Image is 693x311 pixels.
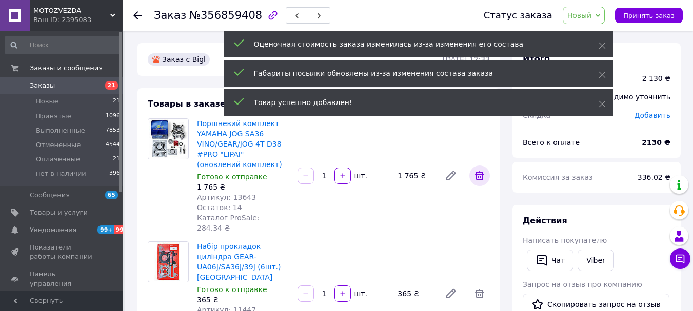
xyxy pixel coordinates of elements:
[36,155,80,164] span: Оплаченные
[113,97,120,106] span: 21
[36,126,85,135] span: Выполненные
[578,250,613,271] a: Viber
[197,193,256,201] span: Артикул: 13643
[469,283,490,304] span: Удалить
[148,99,242,109] span: Товары в заказе (2)
[197,119,282,169] a: Поршневий комплект YAMAHA JOG SA36 VINO/GEAR/JOG 4T D38 #PRO "LIPAI" (оновлений комплект)
[197,214,259,232] span: Каталог ProSale: 284.34 ₴
[109,169,120,178] span: 396
[30,225,76,235] span: Уведомления
[114,225,131,234] span: 99+
[352,288,368,299] div: шт.
[105,81,118,90] span: 21
[197,203,242,212] span: Остаток: 14
[197,182,289,192] div: 1 765 ₴
[33,6,110,15] span: MOTOZVEZDA
[469,165,490,186] span: Удалить
[441,283,461,304] a: Редактировать
[484,10,552,20] div: Статус заказа
[581,86,677,108] div: Необходимо уточнить
[638,173,670,181] span: 336.02 ₴
[615,8,683,23] button: Принять заказ
[149,119,188,159] img: Поршневий комплект YAMAHA JOG SA36 VINO/GEAR/JOG 4T D38 #PRO "LIPAI" (оновлений комплект)
[197,242,281,281] a: Набір прокладок циліндра GEAR-UA06J/SA36J/39J (6шт.) [GEOGRAPHIC_DATA]
[189,9,262,22] span: №356859408
[30,191,70,200] span: Сообщения
[33,15,123,25] div: Ваш ID: 2395083
[623,12,675,19] span: Принять заказ
[30,208,88,217] span: Товары и услуги
[523,216,567,225] span: Действия
[393,286,437,301] div: 365 ₴
[106,140,120,150] span: 4544
[523,173,593,181] span: Комиссия за заказ
[36,169,86,178] span: нет в наличии
[254,39,573,49] div: Оценочная стоимость заказа изменилась из-за изменения его состава
[197,295,289,305] div: 365 ₴
[567,11,592,19] span: Новый
[36,97,58,106] span: Новые
[197,285,267,294] span: Готово к отправке
[523,280,642,288] span: Запрос на отзыв про компанию
[635,111,670,119] span: Добавить
[5,36,121,54] input: Поиск
[106,126,120,135] span: 7853
[105,191,118,199] span: 65
[133,10,142,20] div: Вернуться назад
[523,111,550,119] span: Скидка
[642,73,670,84] div: 2 130 ₴
[30,243,95,261] span: Показатели работы компании
[148,53,210,66] div: Заказ с Bigl
[670,248,690,269] button: Чат с покупателем
[527,250,573,271] button: Чат
[254,97,573,108] div: Товар успешно добавлен!
[642,138,670,147] b: 2130 ₴
[352,171,368,181] div: шт.
[30,64,103,73] span: Заказы и сообщения
[106,112,120,121] span: 1096
[113,155,120,164] span: 21
[254,68,573,78] div: Габариты посылки обновлены из-за изменения состава заказа
[30,81,55,90] span: Заказы
[36,112,71,121] span: Принятые
[441,165,461,186] a: Редактировать
[36,140,81,150] span: Отмененные
[393,169,437,183] div: 1 765 ₴
[523,138,580,147] span: Всего к оплате
[97,225,114,234] span: 99+
[30,269,95,288] span: Панель управления
[523,236,607,244] span: Написать покупателю
[197,173,267,181] span: Готово к отправке
[154,9,186,22] span: Заказ
[154,242,183,282] img: Набір прокладок циліндра GEAR-UA06J/SA36J/39J (6шт.) MSU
